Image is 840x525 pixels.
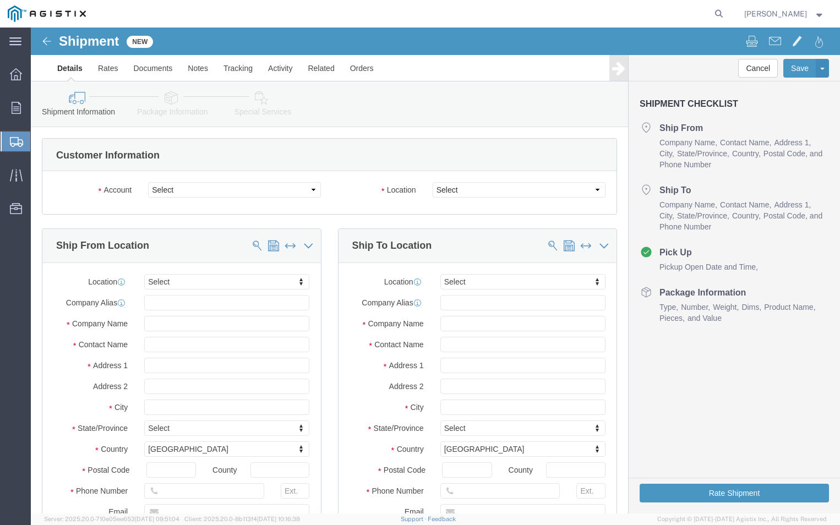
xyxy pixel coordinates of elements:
[257,516,300,522] span: [DATE] 10:16:38
[744,7,825,20] button: [PERSON_NAME]
[401,516,428,522] a: Support
[31,28,840,513] iframe: FS Legacy Container
[657,515,827,524] span: Copyright © [DATE]-[DATE] Agistix Inc., All Rights Reserved
[184,516,300,522] span: Client: 2025.20.0-8b113f4
[44,516,179,522] span: Server: 2025.20.0-710e05ee653
[8,6,86,22] img: logo
[744,8,807,20] span: Jimmy Dunn
[135,516,179,522] span: [DATE] 09:51:04
[428,516,456,522] a: Feedback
